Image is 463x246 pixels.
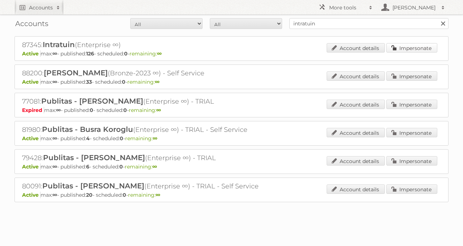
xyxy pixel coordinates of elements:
[52,135,57,142] strong: ∞
[56,107,61,113] strong: ∞
[128,192,160,198] span: remaining:
[90,107,93,113] strong: 0
[41,97,143,105] span: Publitas - [PERSON_NAME]
[157,50,162,57] strong: ∞
[86,79,92,85] strong: 33
[386,43,437,53] a: Impersonate
[52,79,57,85] strong: ∞
[327,43,385,53] a: Account details
[129,107,161,113] span: remaining:
[42,182,144,190] span: Publitas - [PERSON_NAME]
[386,184,437,194] a: Impersonate
[29,4,53,11] h2: Accounts
[22,107,44,113] span: Expired
[122,79,126,85] strong: 0
[386,128,437,137] a: Impersonate
[152,163,157,170] strong: ∞
[22,163,41,170] span: Active
[52,50,57,57] strong: ∞
[22,163,441,170] p: max: - published: - scheduled: -
[123,192,126,198] strong: 0
[22,68,275,78] h2: 88200: (Bronze-2023 ∞) - Self Service
[329,4,365,11] h2: More tools
[86,192,93,198] strong: 20
[120,135,123,142] strong: 0
[86,50,94,57] strong: 126
[86,135,90,142] strong: 4
[44,68,108,77] span: [PERSON_NAME]
[119,163,123,170] strong: 0
[22,50,41,57] span: Active
[327,184,385,194] a: Account details
[22,135,41,142] span: Active
[52,163,57,170] strong: ∞
[156,107,161,113] strong: ∞
[386,156,437,166] a: Impersonate
[22,192,441,198] p: max: - published: - scheduled: -
[22,192,41,198] span: Active
[391,4,438,11] h2: [PERSON_NAME]
[127,79,160,85] span: remaining:
[156,192,160,198] strong: ∞
[22,107,441,113] p: max: - published: - scheduled: -
[86,163,89,170] strong: 6
[22,153,275,163] h2: 79428: (Enterprise ∞) - TRIAL
[52,192,57,198] strong: ∞
[386,100,437,109] a: Impersonate
[22,125,275,134] h2: 81980: (Enterprise ∞) - TRIAL - Self Service
[125,135,157,142] span: remaining:
[22,182,275,191] h2: 80091: (Enterprise ∞) - TRIAL - Self Service
[22,79,41,85] span: Active
[22,40,275,50] h2: 87345: (Enterprise ∞)
[22,79,441,85] p: max: - published: - scheduled: -
[123,107,127,113] strong: 0
[42,125,133,134] span: Publitas - Busra Koroglu
[22,97,275,106] h2: 77081: (Enterprise ∞) - TRIAL
[153,135,157,142] strong: ∞
[327,128,385,137] a: Account details
[386,71,437,81] a: Impersonate
[22,50,441,57] p: max: - published: - scheduled: -
[327,156,385,166] a: Account details
[327,71,385,81] a: Account details
[43,40,75,49] span: Intratuin
[327,100,385,109] a: Account details
[155,79,160,85] strong: ∞
[125,163,157,170] span: remaining:
[22,135,441,142] p: max: - published: - scheduled: -
[124,50,128,57] strong: 0
[43,153,145,162] span: Publitas - [PERSON_NAME]
[129,50,162,57] span: remaining:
